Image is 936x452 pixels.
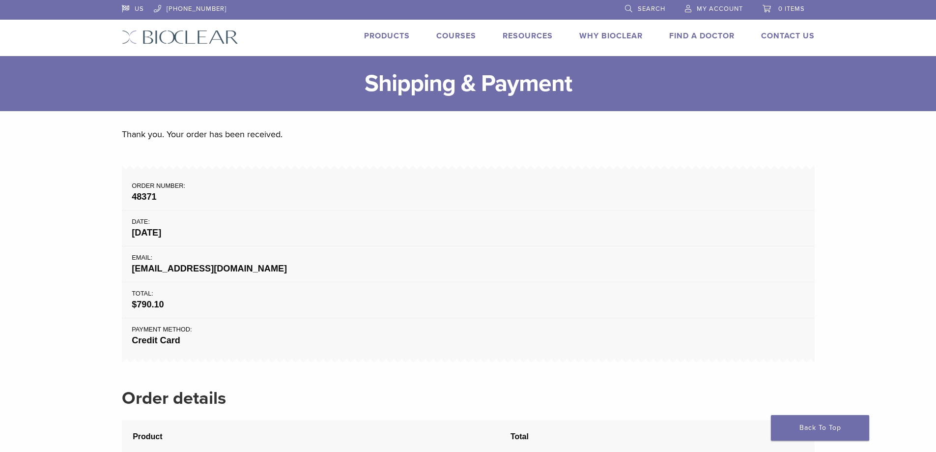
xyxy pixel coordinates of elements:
[132,300,137,309] span: $
[771,415,869,441] a: Back To Top
[503,31,553,41] a: Resources
[579,31,643,41] a: Why Bioclear
[132,262,804,275] strong: [EMAIL_ADDRESS][DOMAIN_NAME]
[122,387,815,410] h2: Order details
[122,246,815,282] li: Email:
[122,318,815,358] li: Payment method:
[638,5,665,13] span: Search
[669,31,735,41] a: Find A Doctor
[122,282,815,318] li: Total:
[778,5,805,13] span: 0 items
[364,31,410,41] a: Products
[122,171,815,211] li: Order number:
[122,211,815,246] li: Date:
[761,31,815,41] a: Contact Us
[132,334,804,347] strong: Credit Card
[132,226,804,240] strong: [DATE]
[697,5,743,13] span: My Account
[132,190,804,204] strong: 48371
[122,127,815,142] p: Thank you. Your order has been received.
[122,30,238,44] img: Bioclear
[436,31,476,41] a: Courses
[132,300,164,309] bdi: 790.10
